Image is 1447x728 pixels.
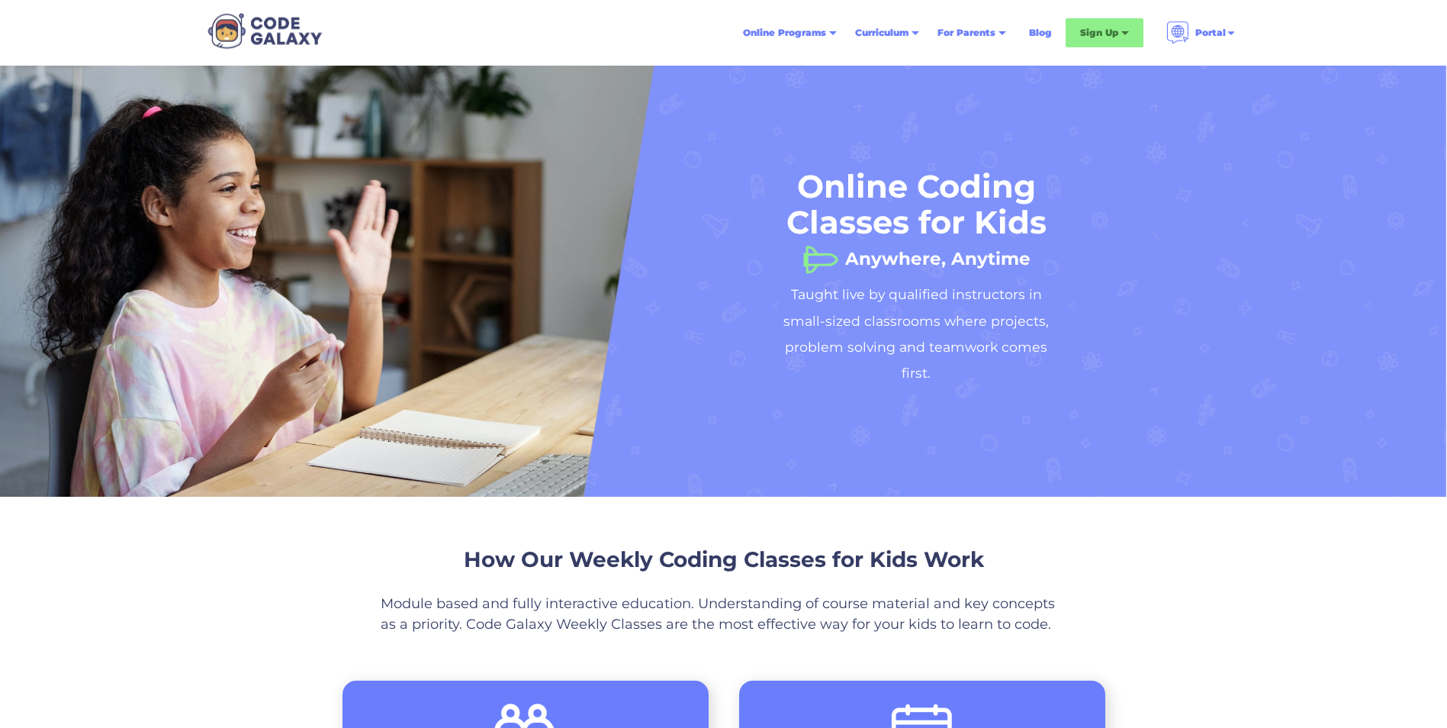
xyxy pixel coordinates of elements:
[1020,19,1061,47] a: Blog
[771,282,1061,387] h2: Taught live by qualified instructors in small-sized classrooms where projects, problem solving an...
[1080,25,1118,40] div: Sign Up
[845,243,1031,259] h1: Anywhere, Anytime
[743,25,826,40] div: Online Programs
[771,169,1061,240] h1: Online Coding Classes for Kids
[1195,25,1226,40] div: Portal
[464,546,984,572] span: How Our Weekly Coding Classes for Kids Work
[855,25,908,40] div: Curriculum
[937,25,995,40] div: For Parents
[381,594,1067,635] p: Module based and fully interactive education. Understanding of course material and key concepts a...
